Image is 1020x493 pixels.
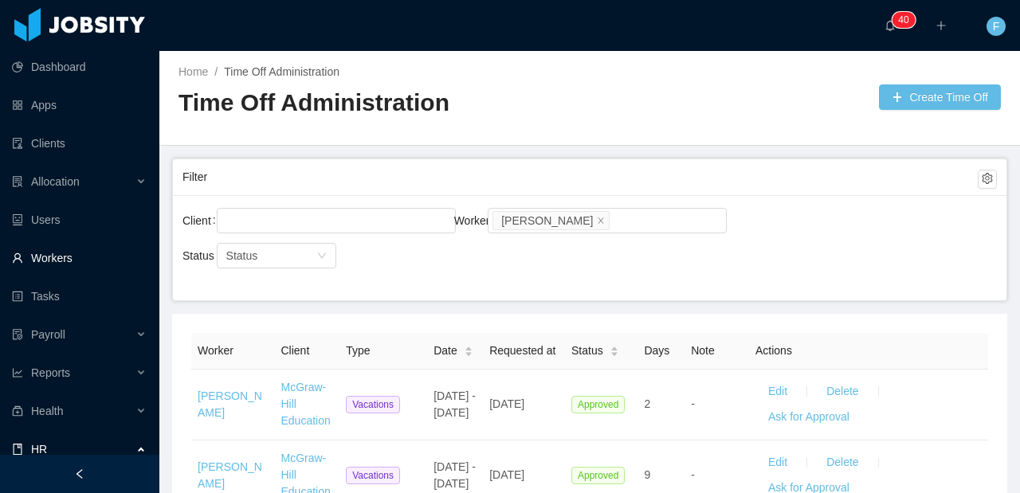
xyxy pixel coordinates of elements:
button: icon: setting [978,170,997,189]
i: icon: caret-down [610,350,618,355]
i: icon: line-chart [12,367,23,378]
span: Status [226,249,258,262]
span: Date [433,342,457,359]
h2: Time Off Administration [178,87,590,119]
i: icon: caret-up [610,344,618,349]
div: Sort [610,344,619,355]
i: icon: file-protect [12,329,23,340]
span: [DATE] [489,468,524,481]
input: Worker [613,211,622,230]
span: Approved [571,396,625,413]
a: icon: appstoreApps [12,89,147,121]
label: Worker [454,214,501,227]
button: Ask for Approval [755,405,862,430]
span: Payroll [31,328,65,341]
a: [PERSON_NAME] [198,389,262,419]
span: - [691,468,695,481]
a: icon: robotUsers [12,204,147,236]
span: Reports [31,366,70,379]
span: Vacations [346,396,400,413]
label: Status [182,249,226,262]
span: Requested at [489,344,555,357]
p: 0 [904,12,909,28]
p: 4 [898,12,904,28]
a: icon: userWorkers [12,242,147,274]
span: Allocation [31,175,80,188]
span: Status [571,342,603,359]
span: / [214,65,218,78]
a: McGraw-Hill Education [280,381,330,427]
span: [DATE] - [DATE] [433,460,476,490]
i: icon: plus [936,20,947,31]
span: [DATE] [489,397,524,410]
span: 9 [644,468,650,481]
sup: 40 [892,12,915,28]
span: Note [691,344,715,357]
span: Vacations [346,467,400,484]
div: Filter [182,162,978,192]
li: Rafael Waterkemper [492,211,610,230]
span: Health [31,405,63,417]
i: icon: caret-down [464,350,473,355]
button: Delete [814,450,871,475]
span: Type [346,344,370,357]
span: HR [31,443,47,456]
button: Delete [814,379,871,405]
i: icon: caret-up [464,344,473,349]
button: Edit [755,379,800,405]
i: icon: close [597,216,605,225]
a: icon: profileTasks [12,280,147,312]
div: Sort [464,344,473,355]
a: Time Off Administration [224,65,339,78]
span: Actions [755,344,792,357]
span: Worker [198,344,233,357]
div: [PERSON_NAME] [501,212,593,229]
a: Home [178,65,208,78]
a: [PERSON_NAME] [198,460,262,490]
a: icon: auditClients [12,127,147,159]
input: Client [222,211,230,230]
label: Client [182,214,222,227]
span: [DATE] - [DATE] [433,389,476,419]
i: icon: book [12,444,23,455]
button: Edit [755,450,800,475]
i: icon: bell [885,20,896,31]
span: F [993,17,1000,36]
span: Days [644,344,669,357]
i: icon: medicine-box [12,405,23,417]
span: Approved [571,467,625,484]
button: icon: plusCreate Time Off [879,84,1001,110]
a: icon: pie-chartDashboard [12,51,147,83]
i: icon: solution [12,176,23,187]
span: 2 [644,397,650,410]
span: - [691,397,695,410]
span: Client [280,344,309,357]
i: icon: down [317,251,327,262]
